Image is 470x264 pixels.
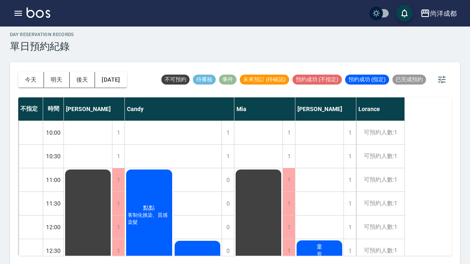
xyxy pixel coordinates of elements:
div: 10:30 [43,144,64,168]
div: 可預約人數:1 [356,192,404,215]
h2: day Reservation records [10,32,74,37]
div: [PERSON_NAME] [295,97,356,121]
div: 時間 [43,97,64,121]
span: 預約成功 (指定) [345,76,389,83]
div: 可預約人數:1 [356,239,404,262]
div: 1 [343,121,356,144]
div: 1 [282,192,295,215]
div: 1 [112,145,124,168]
div: 1 [282,145,295,168]
div: 1 [343,216,356,239]
button: [DATE] [95,72,127,87]
div: 1 [112,168,124,191]
div: 1 [222,145,234,168]
span: 剪 [315,251,324,258]
div: 1 [343,192,356,215]
div: 0 [222,216,234,239]
div: 可預約人數:1 [356,145,404,168]
span: 未來預訂 (待確認) [240,76,289,83]
div: 1 [282,216,295,239]
div: 可預約人數:1 [356,121,404,144]
div: 1 [282,168,295,191]
div: 1 [282,121,295,144]
div: 11:30 [43,191,64,215]
span: 童 [315,243,324,251]
span: 事件 [219,76,236,83]
div: 1 [343,239,356,262]
div: 0 [222,168,234,191]
span: 已完成預約 [392,76,426,83]
span: 點點 [141,204,156,212]
div: 可預約人數:1 [356,168,404,191]
div: 1 [112,216,124,239]
div: [PERSON_NAME] [64,97,125,121]
div: 1 [282,239,295,262]
button: 明天 [44,72,70,87]
div: 1 [222,121,234,144]
div: 可預約人數:1 [356,216,404,239]
button: 後天 [70,72,95,87]
div: 0 [222,192,234,215]
div: Mia [234,97,295,121]
div: 12:30 [43,239,64,262]
span: 預約成功 (不指定) [292,76,342,83]
div: 1 [112,121,124,144]
div: 10:00 [43,121,64,144]
span: 待審核 [193,76,216,83]
div: 不指定 [18,97,43,121]
div: Candy [125,97,234,121]
div: 1 [343,145,356,168]
div: 11:00 [43,168,64,191]
div: 1 [343,168,356,191]
div: Lorance [356,97,405,121]
img: Logo [27,7,50,18]
div: 12:00 [43,215,64,239]
div: 1 [112,192,124,215]
button: 今天 [18,72,44,87]
h3: 單日預約紀錄 [10,41,74,52]
div: 尚洋成都 [430,8,457,19]
span: 不可預約 [161,76,190,83]
span: 客制化挑染、質感染髮 [126,212,172,226]
button: 尚洋成都 [417,5,460,22]
button: save [396,5,413,22]
div: 0 [222,239,234,262]
div: 1 [112,239,124,262]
